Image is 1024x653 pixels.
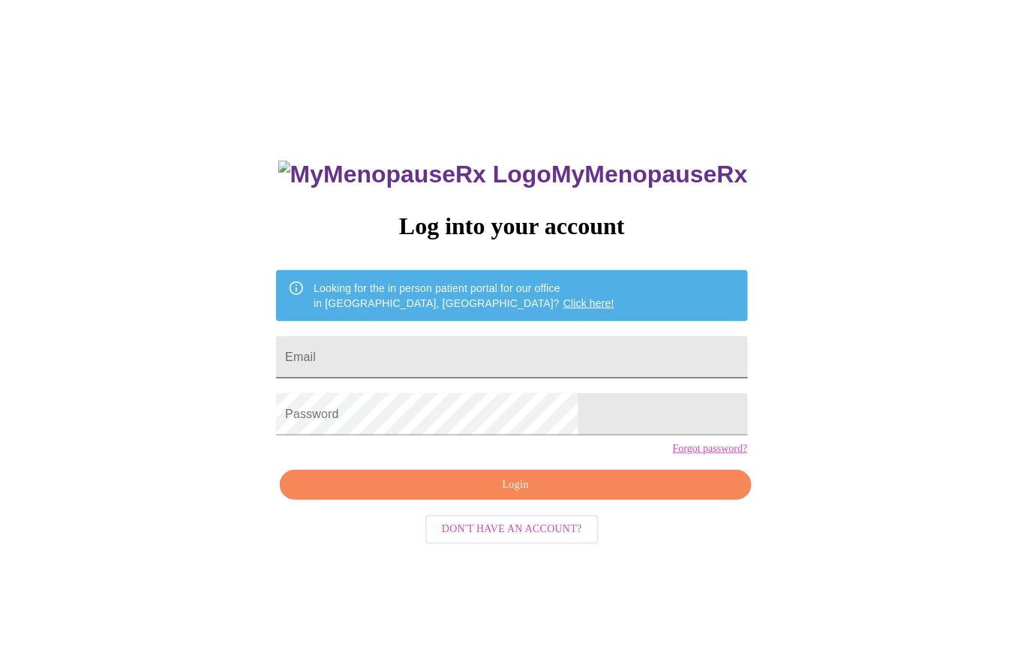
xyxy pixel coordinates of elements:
[280,470,751,501] button: Login
[276,212,747,240] h3: Log into your account
[422,522,602,534] a: Don't have an account?
[442,520,582,539] span: Don't have an account?
[673,443,748,455] a: Forgot password?
[425,515,599,544] button: Don't have an account?
[278,161,551,188] img: MyMenopauseRx Logo
[278,161,748,188] h3: MyMenopauseRx
[297,476,734,495] span: Login
[314,275,614,317] div: Looking for the in person patient portal for our office in [GEOGRAPHIC_DATA], [GEOGRAPHIC_DATA]?
[563,297,614,309] a: Click here!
